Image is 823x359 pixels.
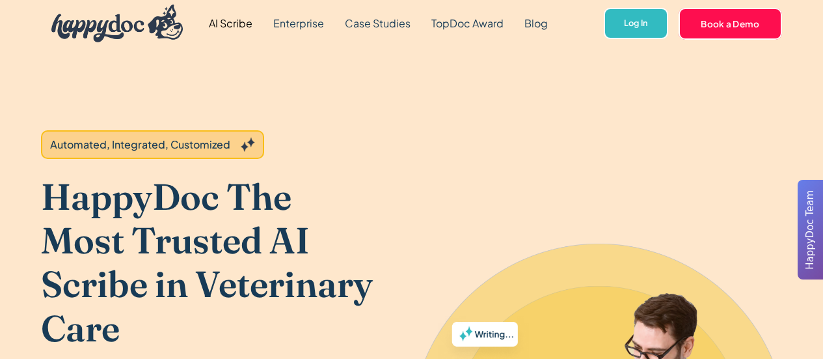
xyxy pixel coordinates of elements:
h1: HappyDoc The Most Trusted AI Scribe in Veterinary Care [41,175,374,350]
img: Grey sparkles. [241,137,254,152]
a: home [41,1,183,46]
a: Book a Demo [679,8,782,39]
img: HappyDoc Logo: A happy dog with his ear up, listening. [51,5,183,42]
a: Log In [604,8,668,40]
div: Automated, Integrated, Customized [50,137,230,152]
